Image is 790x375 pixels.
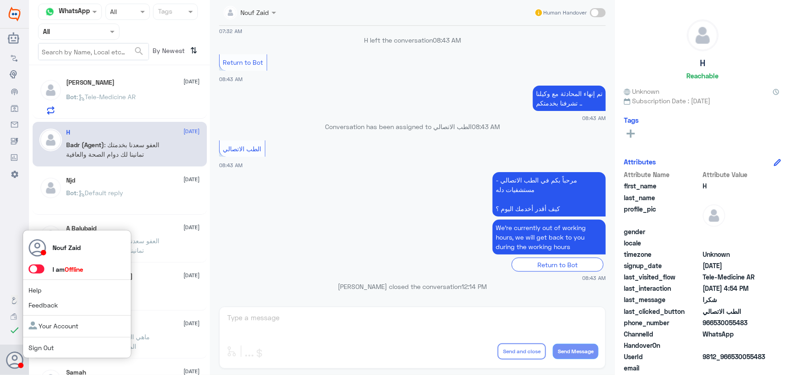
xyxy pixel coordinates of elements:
[67,129,71,136] h5: H
[498,343,546,360] button: Send and close
[703,181,768,191] span: H
[6,351,23,369] button: Avatar
[703,329,768,339] span: 2
[219,282,606,291] p: [PERSON_NAME] closed the conversation
[39,129,62,151] img: defaultAdmin.png
[700,58,705,68] h5: H
[624,227,701,236] span: gender
[624,116,639,124] h6: Tags
[624,238,701,248] span: locale
[184,319,200,327] span: [DATE]
[703,295,768,304] span: شكرا
[703,261,768,270] span: 2025-08-10T13:48:07.105Z
[493,220,606,255] p: 17/8/2025, 8:43 AM
[582,114,606,122] span: 08:43 AM
[543,9,587,17] span: Human Handover
[624,96,781,106] span: Subscription Date : [DATE]
[223,145,262,153] span: الطب الاتصالي
[67,141,160,158] span: : العفو سعدنا بخدمتك تمانينا لك دوام الصحة والعافية
[29,322,78,330] a: Your Account
[43,5,57,19] img: whatsapp.png
[686,72,718,80] h6: Reachable
[67,225,97,232] h5: A Balubaid
[703,341,768,350] span: null
[703,318,768,327] span: 966530055483
[624,158,656,166] h6: Attributes
[219,162,243,168] span: 08:43 AM
[624,193,701,202] span: last_name
[67,177,76,184] h5: Njd
[703,363,768,373] span: null
[703,250,768,259] span: Unknown
[184,127,200,135] span: [DATE]
[703,284,768,293] span: 2025-08-10T13:54:13.076Z
[687,20,718,51] img: defaultAdmin.png
[53,265,83,273] span: I am
[624,250,701,259] span: timezone
[703,307,768,316] span: الطب الاتصالي
[77,93,136,101] span: : Tele-Medicine AR
[184,77,200,86] span: [DATE]
[624,204,701,225] span: profile_pic
[624,87,659,96] span: Unknown
[624,307,701,316] span: last_clicked_button
[553,344,598,359] button: Send Message
[703,272,768,282] span: Tele-Medicine AR
[493,172,606,216] p: 17/8/2025, 8:43 AM
[9,325,20,336] i: check
[29,286,42,294] a: Help
[184,175,200,183] span: [DATE]
[9,7,20,21] img: Widebot Logo
[184,271,200,279] span: [DATE]
[703,170,768,179] span: Attribute Value
[624,284,701,293] span: last_interaction
[433,36,461,44] span: 08:43 AM
[624,170,701,179] span: Attribute Name
[582,274,606,282] span: 08:43 AM
[77,189,124,197] span: : Default reply
[703,204,725,227] img: defaultAdmin.png
[67,141,105,149] span: Badr (Agent)
[703,238,768,248] span: null
[157,6,172,18] div: Tags
[53,243,81,252] p: Nouf Zaid
[472,123,500,130] span: 08:43 AM
[67,93,77,101] span: Bot
[191,43,198,58] i: ⇅
[39,225,62,247] img: defaultAdmin.png
[624,318,701,327] span: phone_number
[29,344,54,351] a: Sign Out
[624,272,701,282] span: last_visited_flow
[624,363,701,373] span: email
[67,189,77,197] span: Bot
[67,79,115,87] h5: Rana
[703,352,768,361] span: 9812_966530055483
[624,181,701,191] span: first_name
[184,223,200,231] span: [DATE]
[39,177,62,199] img: defaultAdmin.png
[219,122,606,131] p: Conversation has been assigned to الطب الاتصالي
[39,79,62,101] img: defaultAdmin.png
[134,46,144,57] span: search
[533,86,606,111] p: 17/8/2025, 8:43 AM
[38,43,148,60] input: Search by Name, Local etc…
[624,352,701,361] span: UserId
[624,341,701,350] span: HandoverOn
[149,43,187,61] span: By Newest
[219,76,243,82] span: 08:43 AM
[219,35,606,45] p: H left the conversation
[624,295,701,304] span: last_message
[219,28,242,34] span: 07:32 AM
[223,58,263,66] span: Return to Bot
[29,301,58,309] a: Feedback
[703,227,768,236] span: null
[65,265,83,273] span: Offline
[134,44,144,59] button: search
[624,329,701,339] span: ChannelId
[512,258,603,272] div: Return to Bot
[624,261,701,270] span: signup_date
[462,283,487,290] span: 12:14 PM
